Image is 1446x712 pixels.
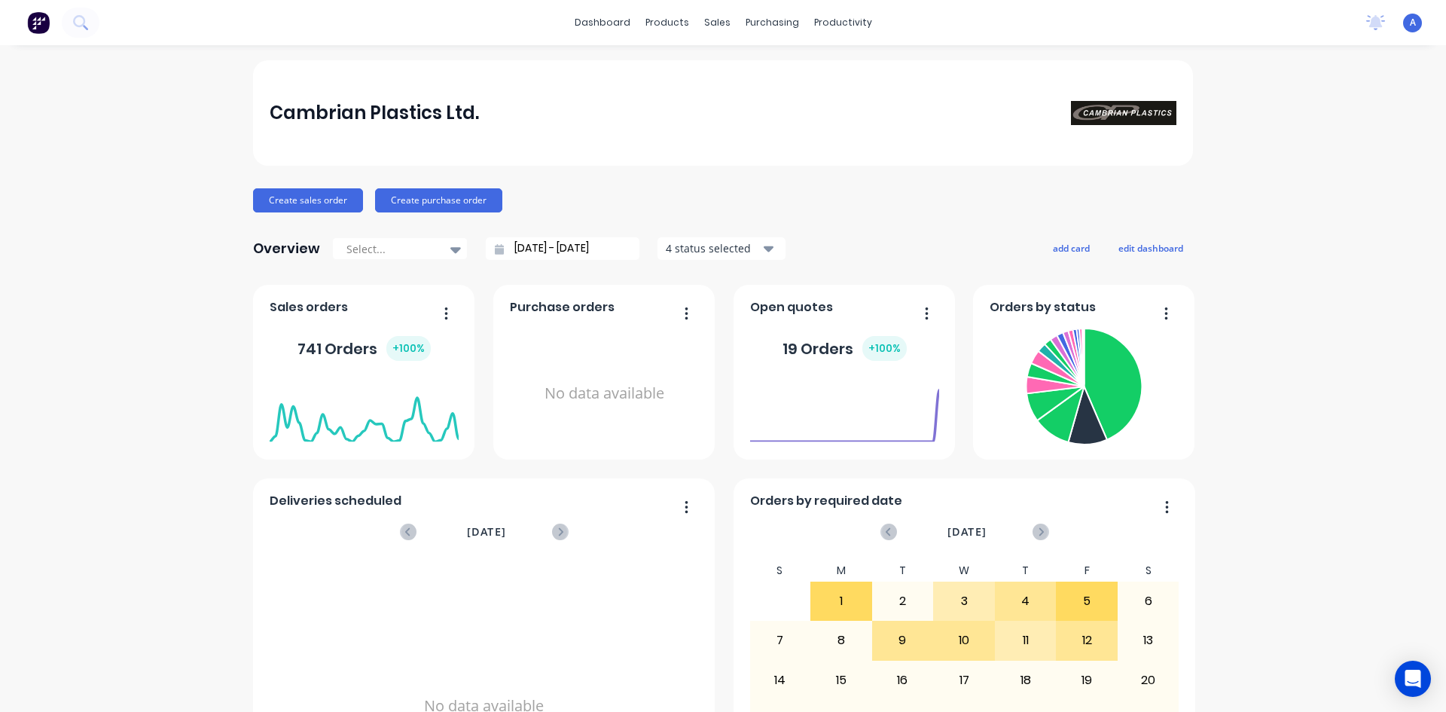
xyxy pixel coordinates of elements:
span: [DATE] [467,524,506,540]
button: 4 status selected [657,237,786,260]
div: 19 Orders [782,336,907,361]
div: 3 [934,582,994,620]
div: 7 [750,622,810,659]
div: 4 [996,582,1056,620]
div: 6 [1118,582,1179,620]
span: Purchase orders [510,298,615,316]
span: Open quotes [750,298,833,316]
button: edit dashboard [1109,238,1193,258]
div: No data available [510,322,699,465]
div: 14 [750,662,810,699]
img: Factory [27,11,50,34]
img: Cambrian Plastics Ltd. [1071,101,1176,125]
div: 12 [1057,622,1117,659]
div: 4 status selected [666,240,761,256]
div: 17 [934,662,994,699]
div: 2 [873,582,933,620]
div: + 100 % [386,336,431,361]
div: M [810,560,872,582]
div: 1 [811,582,871,620]
div: T [872,560,934,582]
div: 13 [1118,622,1179,659]
div: Cambrian Plastics Ltd. [270,98,479,128]
div: Overview [253,234,320,264]
div: 10 [934,622,994,659]
div: F [1056,560,1118,582]
span: A [1410,16,1416,29]
div: S [1118,560,1179,582]
button: Create sales order [253,188,363,212]
span: Orders by required date [750,492,902,510]
span: Orders by status [990,298,1096,316]
div: 15 [811,662,871,699]
div: purchasing [738,11,807,34]
div: S [749,560,811,582]
span: [DATE] [947,524,987,540]
button: add card [1043,238,1100,258]
div: W [933,560,995,582]
div: productivity [807,11,880,34]
div: 741 Orders [297,336,431,361]
div: 19 [1057,662,1117,699]
div: Open Intercom Messenger [1395,661,1431,697]
div: T [995,560,1057,582]
span: Sales orders [270,298,348,316]
a: dashboard [567,11,638,34]
div: products [638,11,697,34]
div: sales [697,11,738,34]
div: + 100 % [862,336,907,361]
div: 20 [1118,662,1179,699]
div: 11 [996,622,1056,659]
div: 18 [996,662,1056,699]
div: 16 [873,662,933,699]
div: 5 [1057,582,1117,620]
div: 9 [873,622,933,659]
span: Deliveries scheduled [270,492,401,510]
div: 8 [811,622,871,659]
button: Create purchase order [375,188,502,212]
